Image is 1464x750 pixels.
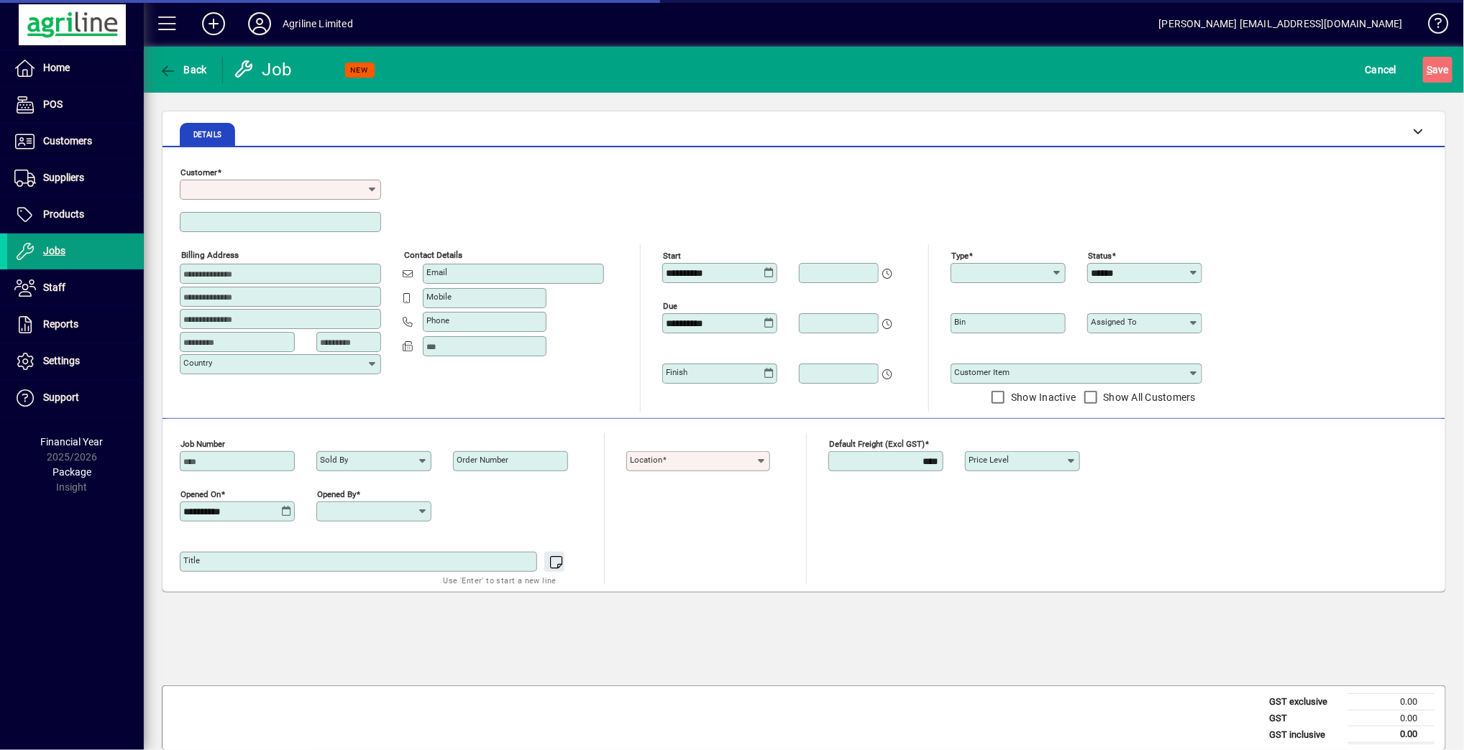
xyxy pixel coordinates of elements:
[159,64,207,75] span: Back
[663,301,677,311] mat-label: Due
[180,167,217,177] mat-label: Customer
[1427,64,1432,75] span: S
[144,57,223,83] app-page-header-button: Back
[457,455,508,465] mat-label: Order number
[829,439,925,449] mat-label: Default Freight (excl GST)
[1101,390,1197,404] label: Show All Customers
[7,124,144,159] a: Customers
[283,12,353,35] div: Agriline Limited
[969,455,1009,465] mat-label: Price Level
[43,62,70,73] span: Home
[183,555,200,565] mat-label: Title
[444,572,557,588] mat-hint: Use 'Enter' to start a new line
[43,245,65,256] span: Jobs
[1091,317,1137,327] mat-label: Assigned to
[180,439,225,449] mat-label: Job number
[426,315,449,325] mat-label: Phone
[180,489,221,499] mat-label: Opened On
[43,135,92,147] span: Customers
[1262,694,1348,710] td: GST exclusive
[1423,57,1452,83] button: Save
[7,380,144,416] a: Support
[1348,694,1435,710] td: 0.00
[1262,726,1348,744] td: GST inclusive
[7,197,144,233] a: Products
[320,455,348,465] mat-label: Sold by
[954,317,966,327] mat-label: Bin
[954,367,1010,377] mat-label: Customer Item
[43,172,84,183] span: Suppliers
[193,131,221,139] span: Details
[7,50,144,86] a: Home
[183,358,212,368] mat-label: Country
[234,58,295,81] div: Job
[237,11,283,37] button: Profile
[7,160,144,196] a: Suppliers
[1427,58,1449,81] span: ave
[43,318,78,330] span: Reports
[1262,710,1348,726] td: GST
[43,392,79,403] span: Support
[666,367,687,377] mat-label: Finish
[1348,710,1435,726] td: 0.00
[1362,57,1401,83] button: Cancel
[7,270,144,306] a: Staff
[1348,726,1435,744] td: 0.00
[426,267,447,277] mat-label: Email
[41,436,104,448] span: Financial Year
[426,292,452,302] mat-label: Mobile
[351,65,369,75] span: NEW
[43,282,65,293] span: Staff
[43,355,80,366] span: Settings
[630,455,662,465] mat-label: Location
[191,11,237,37] button: Add
[951,251,969,261] mat-label: Type
[7,343,144,379] a: Settings
[1365,58,1397,81] span: Cancel
[1008,390,1076,404] label: Show Inactive
[317,489,356,499] mat-label: Opened by
[43,208,84,220] span: Products
[52,466,91,478] span: Package
[1159,12,1403,35] div: [PERSON_NAME] [EMAIL_ADDRESS][DOMAIN_NAME]
[43,98,63,110] span: POS
[7,87,144,123] a: POS
[1088,251,1112,261] mat-label: Status
[155,57,211,83] button: Back
[7,307,144,343] a: Reports
[663,251,681,261] mat-label: Start
[1417,3,1446,50] a: Knowledge Base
